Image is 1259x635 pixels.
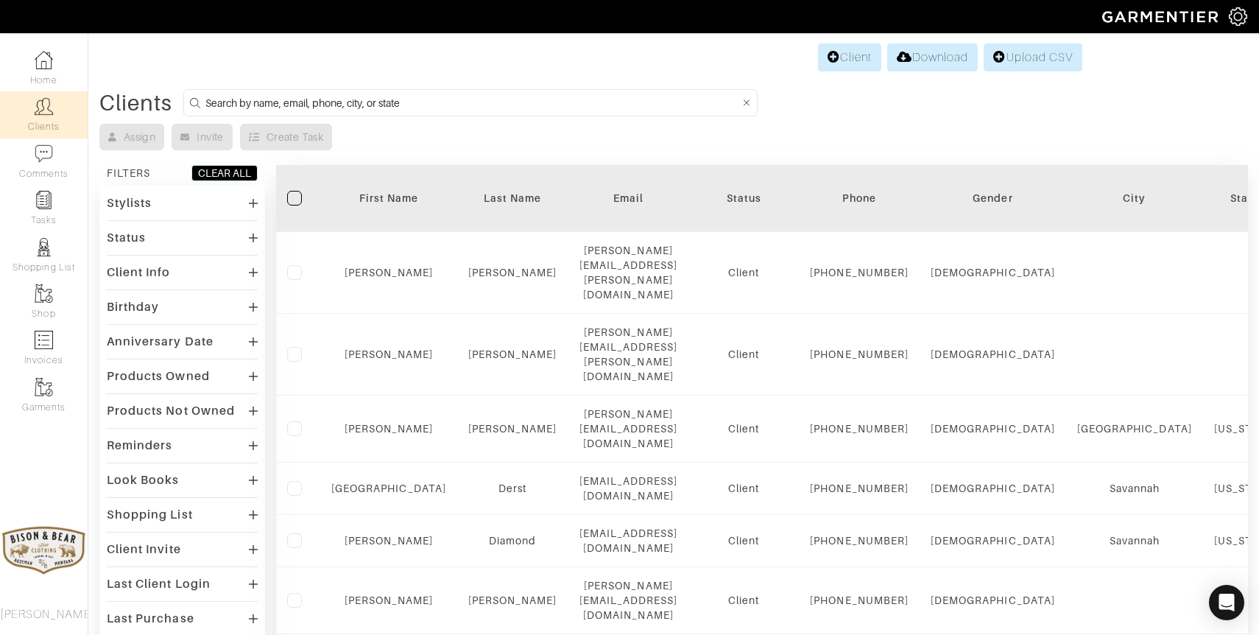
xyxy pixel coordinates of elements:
input: Search by name, email, phone, city, or state [205,94,739,112]
div: Last Name [468,191,557,206]
a: [PERSON_NAME] [345,594,434,606]
div: [PHONE_NUMBER] [810,481,909,496]
div: [DEMOGRAPHIC_DATA] [931,593,1055,608]
div: Client [699,593,788,608]
img: gear-icon-white-bd11855cb880d31180b6d7d6211b90ccbf57a29d726f0c71d8c61bd08dd39cc2.png [1229,7,1247,26]
div: [DEMOGRAPHIC_DATA] [931,533,1055,548]
th: Toggle SortBy [457,165,568,232]
div: Last Purchase [107,611,194,626]
div: Savannah [1077,481,1192,496]
div: Gender [931,191,1055,206]
div: Anniversary Date [107,334,214,349]
div: Look Books [107,473,180,488]
div: Birthday [107,300,159,315]
th: Toggle SortBy [920,165,1066,232]
a: [GEOGRAPHIC_DATA] [331,483,446,494]
div: Client [699,481,788,496]
img: clients-icon-6bae9207a08558b7cb47a8932f037763ab4055f8c8b6bfacd5dc20c3e0201464.png [35,97,53,116]
img: garmentier-logo-header-white-b43fb05a5012e4ada735d5af1a66efaba907eab6374d6393d1fbf88cb4ef424d.png [1095,4,1229,29]
a: Client [818,43,881,71]
div: Client Info [107,265,171,280]
a: [PERSON_NAME] [468,594,557,606]
img: dashboard-icon-dbcd8f5a0b271acd01030246c82b418ddd0df26cd7fceb0bd07c9910d44c42f6.png [35,51,53,69]
div: Client Invite [107,542,181,557]
div: [PHONE_NUMBER] [810,593,909,608]
img: garments-icon-b7da505a4dc4fd61783c78ac3ca0ef83fa9d6f193b1c9dc38574b1d14d53ca28.png [35,284,53,303]
div: Phone [810,191,909,206]
div: Clients [99,96,172,110]
div: Status [107,231,146,245]
div: [EMAIL_ADDRESS][DOMAIN_NAME] [579,474,678,503]
div: Email [579,191,678,206]
img: reminder-icon-8004d30b9f0a5d33ae49ab947aed9ed385cf756f9e5892f1edd6e32f2345188e.png [35,191,53,209]
img: stylists-icon-eb353228a002819b7ec25b43dbf5f0378dd9e0616d9560372ff212230b889e62.png [35,238,53,256]
div: [PHONE_NUMBER] [810,265,909,280]
div: Products Owned [107,369,210,384]
div: Shopping List [107,508,193,522]
div: Savannah [1077,533,1192,548]
div: Reminders [107,438,172,453]
div: CLEAR ALL [198,166,251,180]
a: Diamond [489,535,536,547]
th: Toggle SortBy [688,165,799,232]
div: First Name [331,191,446,206]
div: Client [699,347,788,362]
a: [PERSON_NAME] [345,535,434,547]
th: Toggle SortBy [320,165,457,232]
div: [PERSON_NAME][EMAIL_ADDRESS][PERSON_NAME][DOMAIN_NAME] [579,325,678,384]
div: Client [699,265,788,280]
div: Stylists [107,196,152,211]
a: Upload CSV [984,43,1082,71]
div: [PHONE_NUMBER] [810,347,909,362]
a: [PERSON_NAME] [468,348,557,360]
a: [PERSON_NAME] [468,423,557,435]
div: Client [699,421,788,436]
div: [PHONE_NUMBER] [810,421,909,436]
div: [DEMOGRAPHIC_DATA] [931,265,1055,280]
div: Products Not Owned [107,404,235,418]
a: Download [887,43,978,71]
button: CLEAR ALL [191,165,258,181]
a: [PERSON_NAME] [345,348,434,360]
div: Last Client Login [107,577,211,592]
div: [PERSON_NAME][EMAIL_ADDRESS][PERSON_NAME][DOMAIN_NAME] [579,243,678,302]
div: Client [699,533,788,548]
div: [DEMOGRAPHIC_DATA] [931,481,1055,496]
div: [GEOGRAPHIC_DATA] [1077,421,1192,436]
img: orders-icon-0abe47150d42831381b5fb84f609e132dff9fe21cb692f30cb5eec754e2cba89.png [35,331,53,349]
div: Status [699,191,788,206]
a: [PERSON_NAME] [345,423,434,435]
div: FILTERS [107,166,150,180]
div: [PERSON_NAME][EMAIL_ADDRESS][DOMAIN_NAME] [579,407,678,451]
div: City [1077,191,1192,206]
div: [DEMOGRAPHIC_DATA] [931,421,1055,436]
img: garments-icon-b7da505a4dc4fd61783c78ac3ca0ef83fa9d6f193b1c9dc38574b1d14d53ca28.png [35,378,53,396]
div: [PHONE_NUMBER] [810,533,909,548]
div: [EMAIL_ADDRESS][DOMAIN_NAME] [579,526,678,555]
div: Open Intercom Messenger [1209,585,1244,620]
a: [PERSON_NAME] [468,267,557,278]
div: [DEMOGRAPHIC_DATA] [931,347,1055,362]
div: [PERSON_NAME][EMAIL_ADDRESS][DOMAIN_NAME] [579,578,678,622]
a: [PERSON_NAME] [345,267,434,278]
a: Derst [498,483,526,494]
img: comment-icon-a0a6a9ef722e966f86d9cbdc48e553b5cf19dbc54f86b18d962a5391bc8f6eb6.png [35,144,53,163]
